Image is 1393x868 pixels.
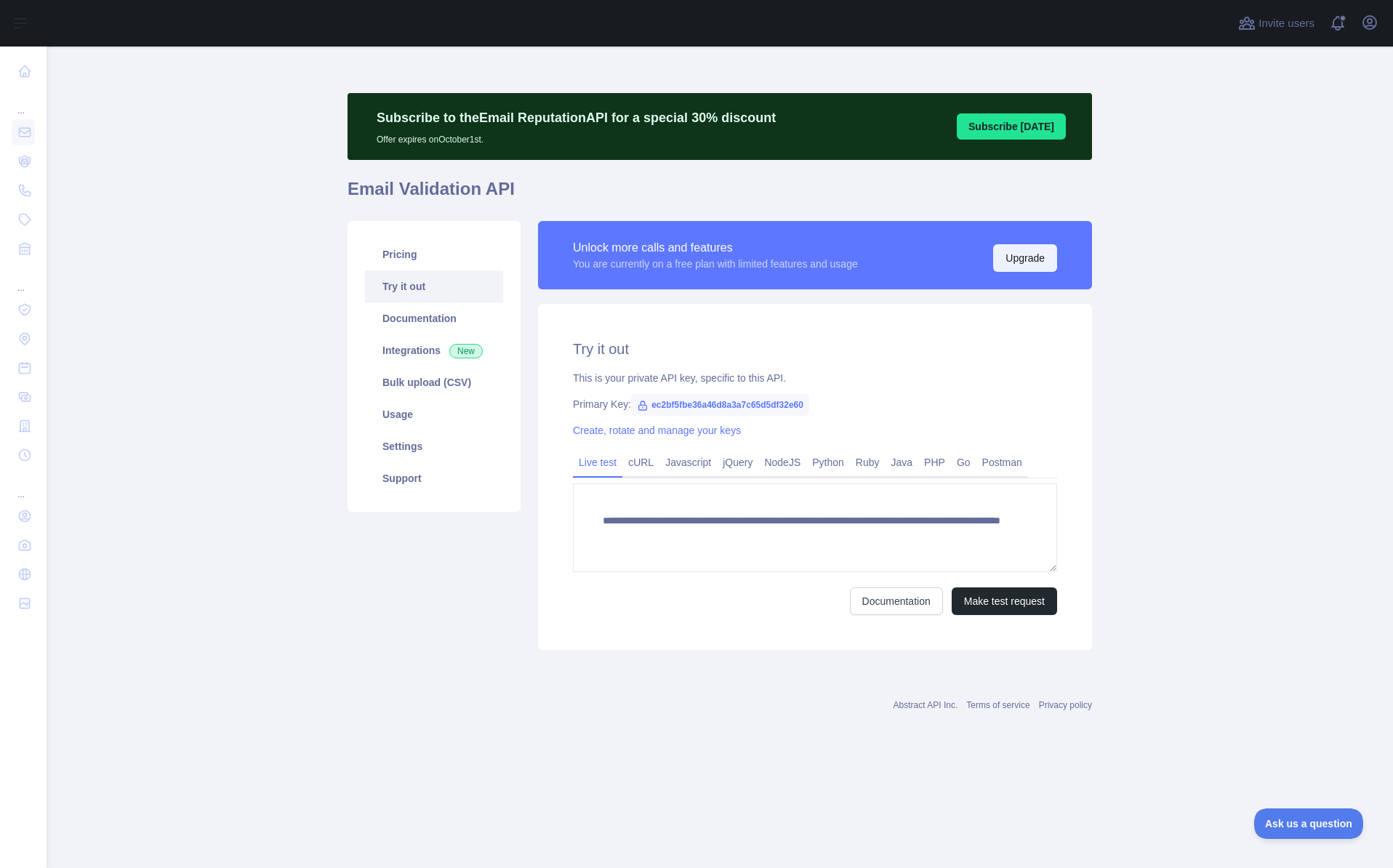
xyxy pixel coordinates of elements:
[365,462,503,494] a: Support
[1254,808,1364,839] iframe: Toggle Customer Support
[573,451,622,474] a: Live test
[12,87,35,116] div: ...
[365,302,503,334] a: Documentation
[365,366,503,398] a: Bulk upload (CSV)
[622,451,659,474] a: cURL
[659,451,717,474] a: Javascript
[377,128,776,145] p: Offer expires on October 1st.
[631,394,809,416] span: ec2bf5fbe36a46d8a3a7c65d5df32e60
[12,265,35,294] div: ...
[886,451,919,474] a: Java
[957,113,1066,140] button: Subscribe [DATE]
[365,270,503,302] a: Try it out
[894,700,958,710] a: Abstract API Inc.
[1039,700,1092,710] a: Privacy policy
[806,451,850,474] a: Python
[850,587,943,615] a: Documentation
[365,334,503,366] a: Integrations New
[993,244,1057,272] button: Upgrade
[348,177,1092,212] h1: Email Validation API
[573,425,741,436] a: Create, rotate and manage your keys
[976,451,1028,474] a: Postman
[573,239,858,257] div: Unlock more calls and features
[918,451,951,474] a: PHP
[573,397,1057,411] div: Primary Key:
[1235,12,1317,35] button: Invite users
[365,398,503,430] a: Usage
[966,700,1029,710] a: Terms of service
[449,344,483,358] span: New
[850,451,886,474] a: Ruby
[758,451,806,474] a: NodeJS
[573,371,1057,385] div: This is your private API key, specific to this API.
[365,430,503,462] a: Settings
[951,451,976,474] a: Go
[573,339,1057,359] h2: Try it out
[377,108,776,128] p: Subscribe to the Email Reputation API for a special 30 % discount
[952,587,1057,615] button: Make test request
[365,238,503,270] a: Pricing
[717,451,758,474] a: jQuery
[573,257,858,271] div: You are currently on a free plan with limited features and usage
[1258,15,1314,32] span: Invite users
[12,471,35,500] div: ...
